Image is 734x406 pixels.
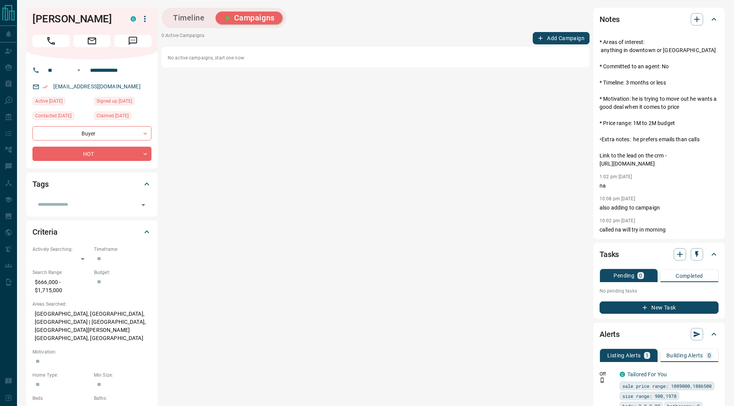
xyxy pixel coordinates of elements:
p: Listing Alerts [607,353,641,358]
a: [EMAIL_ADDRESS][DOMAIN_NAME] [53,83,141,90]
span: Message [114,35,151,47]
h1: [PERSON_NAME] [32,13,119,25]
div: HOT [32,147,151,161]
p: Timeframe: [94,246,151,253]
h2: Criteria [32,226,58,238]
p: Completed [676,273,703,279]
a: Tailored For You [627,371,667,377]
span: Active [DATE] [35,97,63,105]
div: Thu Aug 07 2025 [32,97,90,108]
span: Call [32,35,70,47]
p: Actively Searching: [32,246,90,253]
p: Beds: [32,395,90,402]
div: Tags [32,175,151,193]
p: No active campaigns, start one now [168,54,583,61]
p: also adding to campaign [600,204,719,212]
p: 0 Active Campaigns [161,32,204,44]
span: Signed up [DATE] [97,97,132,105]
p: 10:08 pm [DATE] [600,196,635,201]
p: Pending [613,273,634,278]
span: sale price range: 1089000,1886500 [622,382,712,390]
button: Add Campaign [533,32,590,44]
p: Search Range: [32,269,90,276]
p: Building Alerts [666,353,703,358]
p: 0 [639,273,642,278]
p: 0 [708,353,711,358]
p: Min Size: [94,372,151,379]
div: Notes [600,10,719,29]
button: Open [74,66,83,75]
div: condos.ca [131,16,136,22]
svg: Email Verified [42,84,48,90]
p: No pending tasks [600,285,719,297]
span: Claimed [DATE] [97,112,129,120]
p: na [600,182,719,190]
span: Contacted [DATE] [35,112,71,120]
h2: Tasks [600,248,619,261]
div: Buyer [32,126,151,140]
p: Home Type: [32,372,90,379]
h2: Notes [600,13,620,25]
p: 10:02 pm [DATE] [600,218,635,223]
p: called na will try in morning [600,226,719,234]
span: Email [73,35,110,47]
div: Alerts [600,325,719,343]
div: Tasks [600,245,719,264]
h2: Alerts [600,328,620,340]
p: [GEOGRAPHIC_DATA], [GEOGRAPHIC_DATA], [GEOGRAPHIC_DATA] | [GEOGRAPHIC_DATA], [GEOGRAPHIC_DATA][PE... [32,308,151,345]
p: Motivation: [32,348,151,355]
p: 1:02 pm [DATE] [600,174,632,179]
div: condos.ca [620,372,625,377]
div: Criteria [32,223,151,241]
div: Tue Aug 05 2025 [94,112,151,122]
svg: Push Notification Only [600,377,605,383]
p: Baths: [94,395,151,402]
div: Tue Aug 05 2025 [94,97,151,108]
span: size range: 900,1978 [622,392,676,400]
button: Campaigns [216,12,282,24]
p: Budget: [94,269,151,276]
p: Areas Searched: [32,301,151,308]
p: Off [600,370,615,377]
p: - Criteria: he needs 3 bedrooms 2 bathrooms * Areas of interest: anything in downtown or [GEOGRAP... [600,22,719,168]
p: $666,000 - $1,715,000 [32,276,90,297]
p: 1 [646,353,649,358]
button: New Task [600,301,719,314]
button: Open [138,200,149,210]
div: Tue Aug 05 2025 [32,112,90,122]
button: Timeline [165,12,212,24]
h2: Tags [32,178,48,190]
